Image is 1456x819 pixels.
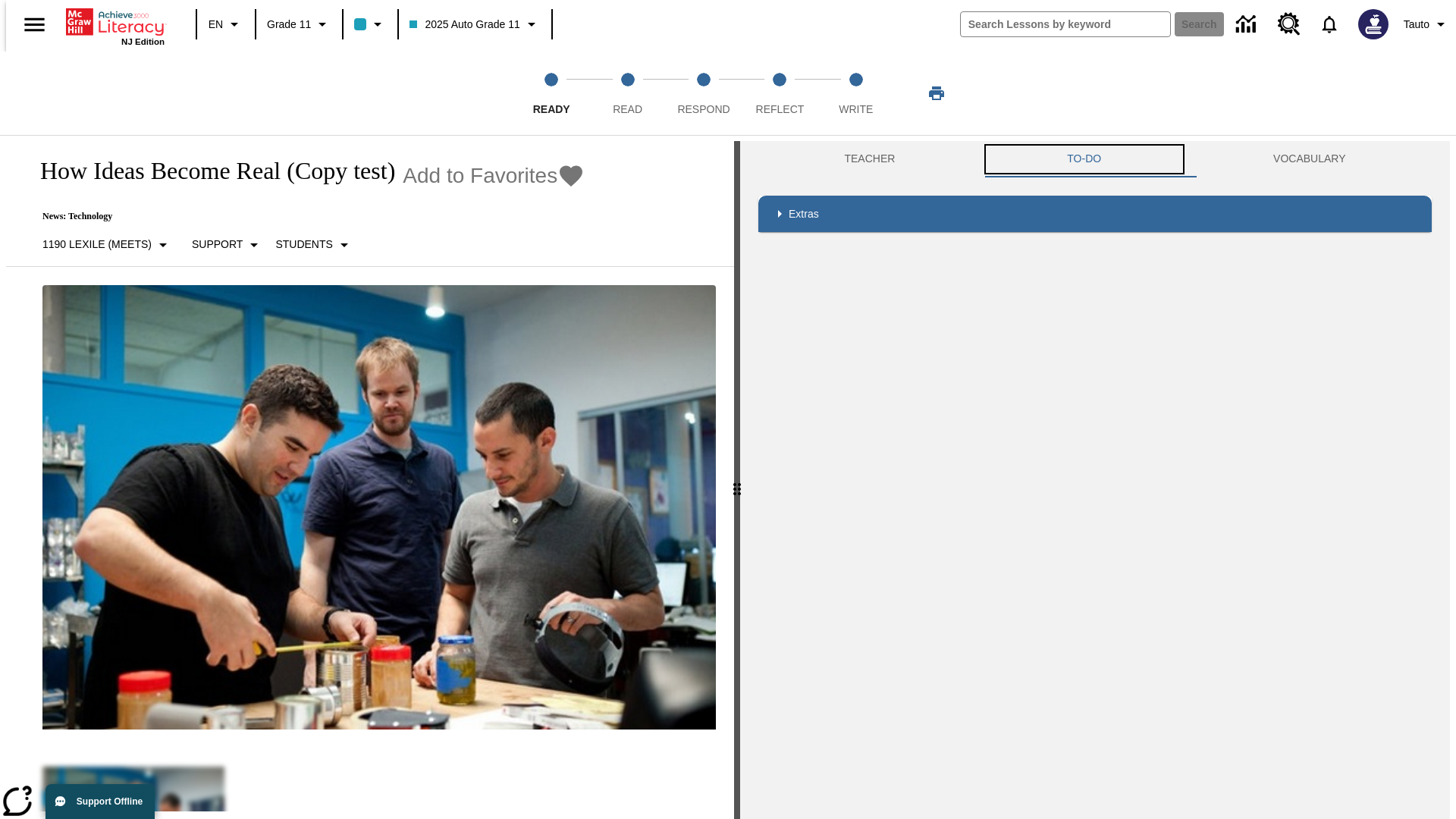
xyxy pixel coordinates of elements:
[45,784,155,819] button: Support Offline
[409,17,519,33] span: 2025 Auto Grade 11
[42,285,716,730] img: Quirky founder Ben Kaufman tests a new product with co-worker Gaz Brown and product inventor Jon ...
[186,231,269,259] button: Scaffolds, Support
[6,141,734,811] div: reading
[758,141,981,177] button: Teacher
[758,141,1432,177] div: Instructional Panel Tabs
[77,796,143,807] span: Support Offline
[1227,4,1269,45] a: Data Center
[583,52,671,135] button: Read step 2 of 5
[961,12,1170,36] input: search field
[812,52,900,135] button: Write step 5 of 5
[533,103,570,115] span: Ready
[740,141,1450,819] div: activity
[507,52,595,135] button: Ready step 1 of 5
[758,196,1432,232] div: Extras
[24,211,585,222] p: News: Technology
[1269,4,1310,45] a: Resource Center, Will open in new tab
[202,11,250,38] button: Language: EN, Select a language
[192,237,243,253] p: Support
[275,237,332,253] p: Students
[839,103,873,115] span: Write
[42,237,152,253] p: 1190 Lexile (Meets)
[912,80,961,107] button: Print
[734,141,740,819] div: Press Enter or Spacebar and then press right and left arrow keys to move the slider
[12,2,57,47] button: Open side menu
[613,103,642,115] span: Read
[1188,141,1432,177] button: VOCABULARY
[121,37,165,46] span: NJ Edition
[981,141,1188,177] button: TO-DO
[1349,5,1398,44] button: Select a new avatar
[267,17,311,33] span: Grade 11
[24,157,395,185] h1: How Ideas Become Real (Copy test)
[403,164,557,188] span: Add to Favorites
[403,11,546,38] button: Class: 2025 Auto Grade 11, Select your class
[261,11,337,38] button: Grade: Grade 11, Select a grade
[1310,5,1349,44] a: Notifications
[789,206,819,222] p: Extras
[36,231,178,259] button: Select Lexile, 1190 Lexile (Meets)
[756,103,805,115] span: Reflect
[1404,17,1429,33] span: Tauto
[209,17,223,33] span: EN
[66,5,165,46] div: Home
[660,52,748,135] button: Respond step 3 of 5
[1358,9,1389,39] img: Avatar
[348,11,393,38] button: Class color is light blue. Change class color
[736,52,824,135] button: Reflect step 4 of 5
[677,103,730,115] span: Respond
[1398,11,1456,38] button: Profile/Settings
[269,231,359,259] button: Select Student
[403,162,585,189] button: Add to Favorites - How Ideas Become Real (Copy test)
